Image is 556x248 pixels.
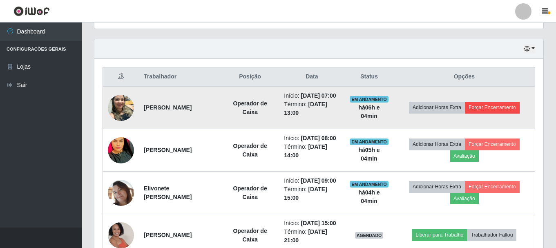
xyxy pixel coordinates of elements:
[409,139,465,150] button: Adicionar Horas Extra
[108,122,134,179] img: 1751683294732.jpeg
[350,181,389,188] span: EM ANDAMENTO
[13,6,50,16] img: CoreUI Logo
[144,147,192,153] strong: [PERSON_NAME]
[358,104,380,119] strong: há 06 h e 04 min
[284,134,339,143] li: Início:
[301,135,336,141] time: [DATE] 08:00
[279,67,344,87] th: Data
[467,229,516,241] button: Trabalhador Faltou
[284,100,339,117] li: Término:
[394,67,535,87] th: Opções
[108,180,134,206] img: 1744411784463.jpeg
[144,104,192,111] strong: [PERSON_NAME]
[465,181,520,192] button: Forçar Encerramento
[450,150,479,162] button: Avaliação
[144,232,192,238] strong: [PERSON_NAME]
[465,102,520,113] button: Forçar Encerramento
[233,228,267,243] strong: Operador de Caixa
[233,143,267,158] strong: Operador de Caixa
[409,181,465,192] button: Adicionar Horas Extra
[284,177,339,185] li: Início:
[139,67,221,87] th: Trabalhador
[284,219,339,228] li: Início:
[344,67,393,87] th: Status
[465,139,520,150] button: Forçar Encerramento
[301,177,336,184] time: [DATE] 09:00
[144,185,192,200] strong: Elivonete [PERSON_NAME]
[358,189,380,204] strong: há 04 h e 04 min
[108,90,134,125] img: 1745102593554.jpeg
[284,185,339,202] li: Término:
[358,147,380,162] strong: há 05 h e 04 min
[355,232,384,239] span: AGENDADO
[233,100,267,115] strong: Operador de Caixa
[301,220,336,226] time: [DATE] 15:00
[233,185,267,200] strong: Operador de Caixa
[284,228,339,245] li: Término:
[409,102,465,113] button: Adicionar Horas Extra
[221,67,279,87] th: Posição
[412,229,467,241] button: Liberar para Trabalho
[350,139,389,145] span: EM ANDAMENTO
[301,92,336,99] time: [DATE] 07:00
[450,193,479,204] button: Avaliação
[284,92,339,100] li: Início:
[350,96,389,103] span: EM ANDAMENTO
[284,143,339,160] li: Término:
